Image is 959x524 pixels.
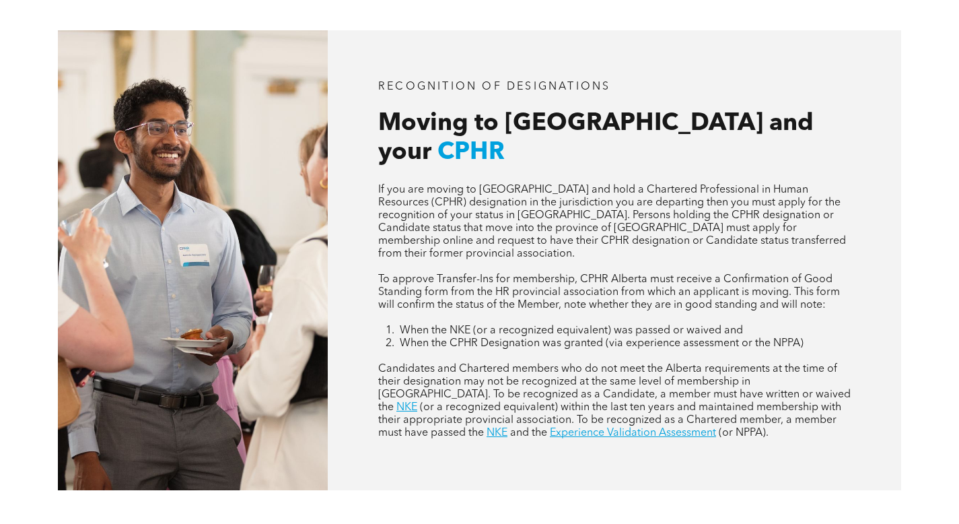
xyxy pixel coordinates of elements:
[378,402,841,438] span: (or a recognized equivalent) within the last ten years and maintained membership with their appro...
[378,185,846,259] span: If you are moving to [GEOGRAPHIC_DATA] and hold a Chartered Professional in Human Resources (CPHR...
[378,81,610,92] span: RECOGNITION OF DESIGNATIONS
[437,141,505,165] span: CPHR
[487,428,507,438] a: NKE
[400,338,804,349] span: When the CPHR Designation was granted (via experience assessment or the NPPA)
[378,274,840,310] span: To approve Transfer-Ins for membership, CPHR Alberta must receive a Confirmation of Good Standing...
[510,428,547,438] span: and the
[550,428,716,438] a: Experience Validation Assessment
[378,364,851,413] span: Candidates and Chartered members who do not meet the Alberta requirements at the time of their de...
[400,325,743,336] span: When the NKE (or a recognized equivalent) was passed or waived and
[719,428,769,438] span: (or NPPA).
[378,112,814,165] span: Moving to [GEOGRAPHIC_DATA] and your
[396,402,417,413] a: NKE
